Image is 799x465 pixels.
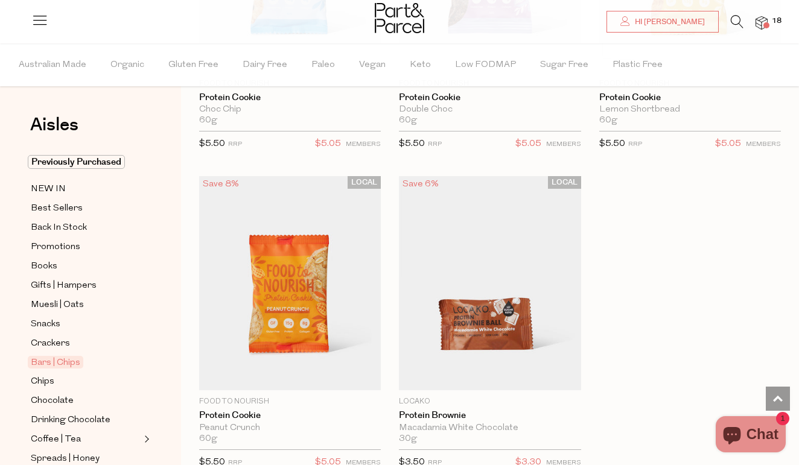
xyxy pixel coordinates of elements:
[628,141,642,148] small: RRP
[110,44,144,86] span: Organic
[31,393,141,408] a: Chocolate
[375,3,424,33] img: Part&Parcel
[199,434,217,444] span: 60g
[515,136,541,152] span: $5.05
[31,278,141,293] a: Gifts | Hampers
[31,298,84,312] span: Muesli | Oats
[199,115,217,126] span: 60g
[315,136,341,152] span: $5.05
[31,374,141,389] a: Chips
[599,104,781,115] div: Lemon Shortbread
[715,136,741,152] span: $5.05
[199,423,381,434] div: Peanut Crunch
[28,155,125,169] span: Previously Purchased
[756,16,768,29] a: 18
[199,176,381,391] img: Protein Cookie
[30,112,78,138] span: Aisles
[31,375,54,389] span: Chips
[31,337,70,351] span: Crackers
[31,432,81,447] span: Coffee | Tea
[428,141,442,148] small: RRP
[399,176,581,391] img: Protein Brownie
[399,92,581,103] a: Protein Cookie
[548,176,581,189] span: LOCAL
[31,259,57,274] span: Books
[31,413,141,428] a: Drinking Chocolate
[168,44,218,86] span: Gluten Free
[311,44,335,86] span: Paleo
[228,141,242,148] small: RRP
[31,182,66,197] span: NEW IN
[31,297,141,312] a: Muesli | Oats
[28,356,83,369] span: Bars | Chips
[769,16,785,27] span: 18
[199,176,243,192] div: Save 8%
[31,201,141,216] a: Best Sellers
[199,410,381,421] a: Protein Cookie
[31,394,74,408] span: Chocolate
[546,141,581,148] small: MEMBERS
[31,155,141,169] a: Previously Purchased
[399,139,425,148] span: $5.50
[243,44,287,86] span: Dairy Free
[19,44,86,86] span: Australian Made
[599,115,617,126] span: 60g
[31,259,141,274] a: Books
[31,221,87,235] span: Back In Stock
[31,432,141,447] a: Coffee | Tea
[399,410,581,421] a: Protein Brownie
[399,176,442,192] div: Save 6%
[31,240,80,255] span: Promotions
[31,239,141,255] a: Promotions
[31,279,97,293] span: Gifts | Hampers
[31,182,141,197] a: NEW IN
[30,116,78,146] a: Aisles
[399,396,581,407] p: Locako
[31,220,141,235] a: Back In Stock
[632,17,705,27] span: Hi [PERSON_NAME]
[346,141,381,148] small: MEMBERS
[31,317,60,332] span: Snacks
[141,432,150,446] button: Expand/Collapse Coffee | Tea
[599,139,625,148] span: $5.50
[199,104,381,115] div: Choc Chip
[359,44,386,86] span: Vegan
[31,201,83,216] span: Best Sellers
[31,355,141,370] a: Bars | Chips
[455,44,516,86] span: Low FODMAP
[599,92,781,103] a: Protein Cookie
[199,92,381,103] a: Protein Cookie
[348,176,381,189] span: LOCAL
[540,44,588,86] span: Sugar Free
[399,104,581,115] div: Double Choc
[399,115,417,126] span: 60g
[31,336,141,351] a: Crackers
[199,139,225,148] span: $5.50
[31,317,141,332] a: Snacks
[410,44,431,86] span: Keto
[606,11,719,33] a: Hi [PERSON_NAME]
[613,44,663,86] span: Plastic Free
[746,141,781,148] small: MEMBERS
[399,423,581,434] div: Macadamia White Chocolate
[31,413,110,428] span: Drinking Chocolate
[399,434,417,444] span: 30g
[712,416,789,455] inbox-online-store-chat: Shopify online store chat
[199,396,381,407] p: Food to Nourish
